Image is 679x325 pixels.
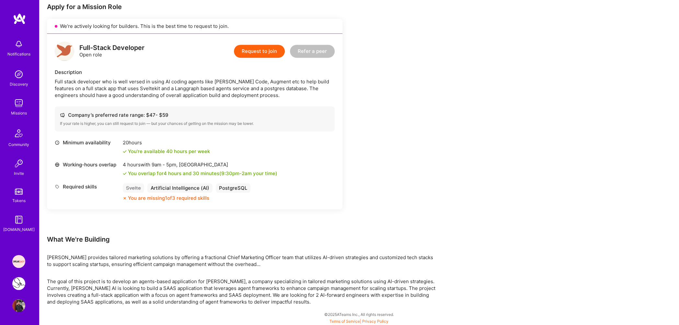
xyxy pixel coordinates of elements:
[123,139,210,146] div: 20 hours
[362,319,388,324] a: Privacy Policy
[123,148,210,155] div: You're available 40 hours per week
[123,172,127,175] i: icon Check
[10,81,28,88] div: Discovery
[79,44,144,58] div: Open role
[47,235,436,244] div: What We're Building
[123,150,127,153] i: icon Check
[329,319,360,324] a: Terms of Service
[12,97,25,110] img: teamwork
[55,78,335,99] div: Full stack developer who is well versed in using AI coding agents like [PERSON_NAME] Code, Augmen...
[47,254,436,268] div: [PERSON_NAME] provides tailored marketing solutions by offering a fractional Chief Marketing Offi...
[150,162,179,168] span: 9am - 5pm ,
[290,45,335,58] button: Refer a peer
[12,213,25,226] img: guide book
[55,162,60,167] i: icon World
[147,183,213,193] div: Artificial Intelligence (AI)
[12,277,25,290] img: SlingShot Pixa : Backend Engineer for Sports Photography Workflow Platform
[55,139,120,146] div: Minimum availability
[60,121,329,126] div: If your rate is higher, you can still request to join — but your chances of getting on the missio...
[55,69,335,76] div: Description
[13,13,26,25] img: logo
[15,188,23,195] img: tokens
[47,278,436,305] p: The goal of this project is to develop an agents-based application for [PERSON_NAME], a company s...
[8,141,29,148] div: Community
[123,196,127,200] i: icon CloseOrange
[123,161,277,168] div: 4 hours with [GEOGRAPHIC_DATA]
[3,226,35,233] div: [DOMAIN_NAME]
[329,319,388,324] span: |
[11,299,27,312] a: User Avatar
[60,112,329,118] div: Company’s preferred rate range: $ 47 - $ 59
[11,110,27,116] div: Missions
[12,197,26,204] div: Tokens
[11,255,27,268] a: Speakeasy: Software Engineer to help Customers write custom functions
[234,45,285,58] button: Request to join
[12,299,25,312] img: User Avatar
[55,140,60,145] i: icon Clock
[221,170,252,176] span: 9:30pm - 2am
[55,42,74,61] img: logo
[55,184,60,189] i: icon Tag
[39,306,679,322] div: © 2025 ATeams Inc., All rights reserved.
[14,170,24,177] div: Invite
[12,255,25,268] img: Speakeasy: Software Engineer to help Customers write custom functions
[79,44,144,51] div: Full-Stack Developer
[55,161,120,168] div: Working-hours overlap
[12,157,25,170] img: Invite
[47,3,342,11] div: Apply for a Mission Role
[123,183,144,193] div: Svelte
[60,113,65,117] i: icon Cash
[12,68,25,81] img: discovery
[11,126,27,141] img: Community
[47,19,342,34] div: We’re actively looking for builders. This is the best time to request to join.
[7,51,30,57] div: Notifications
[128,170,277,177] div: You overlap for 4 hours and 30 minutes ( your time)
[11,277,27,290] a: SlingShot Pixa : Backend Engineer for Sports Photography Workflow Platform
[216,183,250,193] div: PostgreSQL
[12,38,25,51] img: bell
[55,183,120,190] div: Required skills
[128,195,209,201] div: You are missing 1 of 3 required skills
